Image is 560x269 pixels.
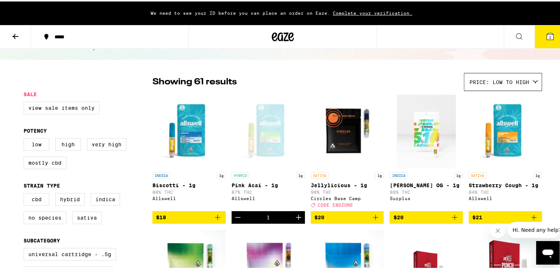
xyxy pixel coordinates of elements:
button: Decrement [232,210,244,222]
p: 1g [533,171,542,177]
p: [PERSON_NAME] OG - 1g [390,181,463,187]
label: Sativa [72,210,102,223]
span: $20 [314,213,324,219]
div: Allswell [469,195,542,199]
span: CODE ENDZONE [318,201,353,206]
label: Mostly CBD [24,155,66,168]
img: Circles Base Camp - Jellylicious - 1g [311,93,384,167]
button: Add to bag [152,210,226,222]
p: 86% THC [390,188,463,193]
label: View Sale Items Only [24,100,99,113]
button: Add to bag [311,210,384,222]
p: Jellylicious - 1g [311,181,384,187]
p: 1g [217,171,226,177]
div: Surplus [390,195,463,199]
label: CBD [24,192,49,204]
p: 90% THC [311,188,384,193]
iframe: Close message [490,222,505,237]
span: We need to see your ID before you can place an order on Eaze. [151,9,330,14]
p: 88% THC [152,188,226,193]
p: Biscotti - 1g [152,181,226,187]
span: Hi. Need any help? [4,5,53,11]
p: Pink Acai - 1g [232,181,305,187]
p: SATIVA [311,171,328,177]
div: Allswell [232,195,305,199]
p: 1g [375,171,384,177]
p: HYBRID [232,171,249,177]
p: SATIVA [469,171,486,177]
p: Showing 61 results [152,74,237,87]
a: Open page for King Louie OG - 1g from Surplus [390,93,463,210]
p: 1g [454,171,463,177]
p: INDICA [390,171,407,177]
iframe: Message from company [508,220,560,237]
p: 84% THC [469,188,542,193]
p: INDICA [152,171,170,177]
label: Low [24,137,49,149]
button: Add to bag [469,210,542,222]
a: Open page for Strawberry Cough - 1g from Allswell [469,93,542,210]
label: Hybrid [55,192,85,204]
a: Open page for Pink Acai - 1g from Allswell [232,93,305,210]
span: $18 [156,213,166,219]
p: Strawberry Cough - 1g [469,181,542,187]
div: 1 [267,213,270,219]
img: Surplus - King Louie OG - 1g [397,93,456,167]
span: 1 [549,34,551,38]
p: 1g [296,171,305,177]
p: 87% THC [232,188,305,193]
button: Add to bag [390,210,463,222]
div: Allswell [152,195,226,199]
label: Very High [87,137,126,149]
label: Universal Cartridge - .5g [24,247,116,259]
legend: Sale [24,90,37,96]
a: Open page for Biscotti - 1g from Allswell [152,93,226,210]
label: Indica [91,192,120,204]
iframe: Button to launch messaging window [536,240,560,263]
a: Open page for Jellylicious - 1g from Circles Base Camp [311,93,384,210]
span: $20 [393,213,403,219]
button: Increment [292,210,305,222]
legend: Potency [24,126,47,132]
legend: Subcategory [24,236,60,242]
div: Circles Base Camp [311,195,384,199]
img: Allswell - Strawberry Cough - 1g [469,93,542,167]
span: Price: Low to High [469,78,529,84]
span: Complete your verification. [330,9,415,14]
label: No Species [24,210,66,223]
span: $21 [472,213,482,219]
legend: Strain Type [24,181,60,187]
label: High [55,137,81,149]
img: Allswell - Biscotti - 1g [152,93,226,167]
